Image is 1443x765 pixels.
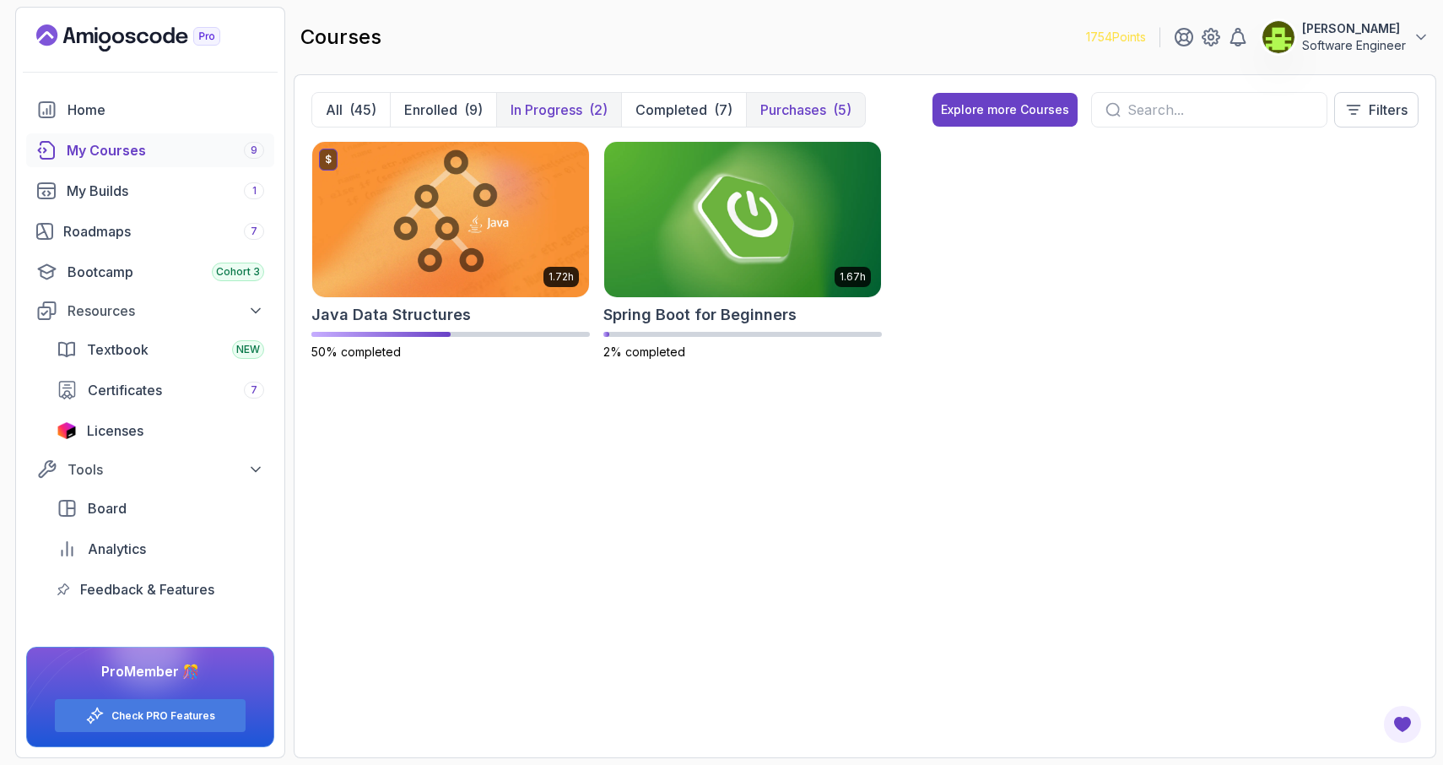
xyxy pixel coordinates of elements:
p: 1.72h [549,270,574,284]
p: In Progress [511,100,582,120]
h2: Java Data Structures [311,303,471,327]
a: analytics [46,532,274,566]
img: Spring Boot for Beginners card [604,142,881,297]
button: user profile image[PERSON_NAME]Software Engineer [1262,20,1429,54]
div: (45) [349,100,376,120]
img: Java Data Structures card [312,142,589,297]
p: Software Engineer [1302,37,1406,54]
a: certificates [46,373,274,407]
input: Search... [1127,100,1313,120]
p: $ [325,153,332,166]
div: Tools [68,459,264,480]
button: Check PRO Features [54,698,246,733]
div: (9) [464,100,483,120]
span: NEW [236,343,260,356]
span: 50% completed [311,345,401,359]
span: Textbook [87,339,149,360]
div: My Courses [67,140,264,160]
a: textbook [46,333,274,366]
a: Check PRO Features [111,709,215,723]
button: Resources [26,296,274,326]
span: Board [88,498,127,518]
h2: Spring Boot for Beginners [603,303,797,327]
div: (2) [589,100,608,120]
a: Landing page [36,24,259,52]
span: Licenses [87,420,143,441]
a: Java Data Structures card$1.72hJava Data Structures50% completed [311,141,590,361]
div: Explore more Courses [941,101,1069,118]
button: Completed(7) [621,93,746,127]
a: courses [26,133,274,167]
button: Open Feedback Button [1382,704,1423,745]
a: board [46,491,274,525]
img: jetbrains icon [57,422,77,439]
span: Cohort 3 [216,265,260,279]
p: Enrolled [404,100,457,120]
p: 1.67h [840,270,866,284]
button: Filters [1334,92,1419,127]
div: My Builds [67,181,264,201]
span: 2% completed [603,345,685,359]
span: 7 [251,383,257,397]
span: 1 [252,184,257,198]
h2: courses [300,24,381,51]
a: builds [26,174,274,208]
span: Analytics [88,539,146,559]
div: (7) [714,100,732,120]
div: Bootcamp [68,262,264,282]
div: Roadmaps [63,221,264,241]
img: user profile image [1262,21,1294,53]
button: Explore more Courses [932,93,1078,127]
button: All(45) [312,93,390,127]
p: [PERSON_NAME] [1302,20,1406,37]
a: roadmaps [26,214,274,248]
span: Certificates [88,380,162,400]
a: home [26,93,274,127]
span: 7 [251,225,257,238]
p: All [326,100,343,120]
a: feedback [46,572,274,606]
button: Purchases(5) [746,93,865,127]
p: Purchases [760,100,826,120]
button: Tools [26,454,274,485]
span: 9 [251,144,257,157]
div: Home [68,100,264,120]
button: Enrolled(9) [390,93,496,127]
p: Filters [1369,100,1408,120]
a: Spring Boot for Beginners card1.67hSpring Boot for Beginners2% completed [603,141,882,361]
div: Resources [68,301,264,321]
button: In Progress(2) [496,93,621,127]
div: (5) [833,100,851,120]
a: bootcamp [26,255,274,289]
a: licenses [46,414,274,448]
span: Feedback & Features [80,579,214,600]
p: Completed [635,100,707,120]
p: 1754 Points [1086,29,1146,46]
